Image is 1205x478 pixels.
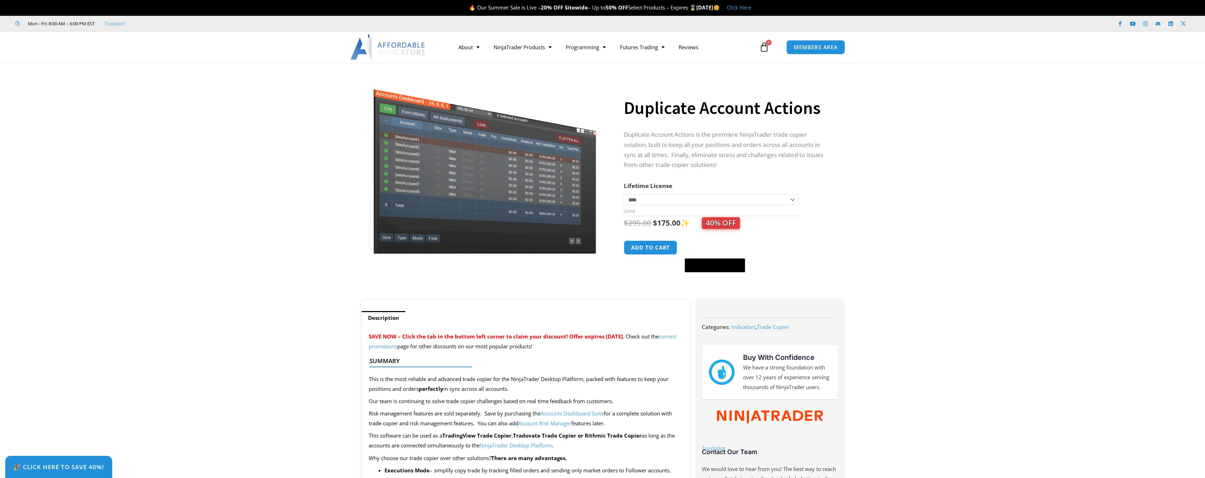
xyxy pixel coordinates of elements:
[369,332,683,351] p: Check out the page for other discounts on our most popular products!
[683,239,747,256] iframe: Secure express checkout frame
[369,453,683,463] p: Why choose our trade copier over other solutions?
[369,333,624,340] span: SAVE NOW – Click the tab in the bottom left corner to claim your discount! Offer expires [DATE].
[624,209,635,214] a: Clear options
[451,39,487,55] a: About
[702,217,740,229] span: 40% OFF
[369,431,683,451] p: This software can be used as a , as long as the accounts are connected simultaneously to the .
[487,39,559,55] a: NinjaTrader Products
[743,363,831,392] p: We have a strong foundation with over 12 years of experience serving thousands of NinjaTrader users.
[680,218,740,228] span: ✨
[350,34,426,60] img: LogoAI | Affordable Indicators – NinjaTrader
[624,130,829,170] p: Duplicate Account Actions is the premiere NinjaTrader trade copier solution, built to keep all yo...
[696,4,720,11] strong: [DATE]
[685,258,745,272] button: Buy with GPay
[369,374,683,394] p: This is the most reliable and advanced trade copier for the NinjaTrader Desktop Platform, packed ...
[766,40,772,45] span: 0
[13,464,104,470] span: 🎉 Click Here to save 40%!
[565,4,588,11] strong: Sitewide
[513,432,642,439] strong: Tradovate Trade Copier or Rithmic Trade Copier
[702,323,730,330] span: Categories:
[786,40,845,54] a: MEMBERS AREA
[362,311,405,325] a: Description
[26,19,95,28] span: Mon - Fri: 8:00 AM – 6:00 PM EST
[559,39,613,55] a: Programming
[713,4,720,11] span: 🌞
[717,411,823,424] img: NinjaTrader Wordmark color RGB | Affordable Indicators – NinjaTrader
[541,4,563,11] strong: 20% OFF
[794,45,838,50] span: MEMBERS AREA
[749,37,780,57] a: 0
[624,240,677,255] button: Add to cart
[369,357,677,364] h4: Summary
[613,39,672,55] a: Futures Trading
[540,410,604,417] a: Accounts Dashboard Suite
[624,96,829,120] h1: Duplicate Account Actions
[743,352,831,363] h3: Buy With Confidence
[480,442,552,449] a: NinjaTrader Desktop Platform
[731,323,756,330] a: Indicators
[419,385,443,392] strong: perfectly
[369,409,683,428] p: Risk management features are sold separately. Save by purchasing the for a complete solution with...
[491,454,567,461] strong: There are many advantages.
[702,445,725,452] a: Trustpilot
[442,432,512,439] strong: TradingView Trade Copier
[518,420,571,427] a: Account Risk Manager
[624,218,628,228] span: $
[672,39,705,55] a: Reviews
[605,4,628,11] strong: 50% OFF
[372,75,598,254] img: Screenshot 2024-08-26 15414455555
[709,360,734,385] img: mark thumbs good 43913 | Affordable Indicators – NinjaTrader
[624,218,651,228] bdi: 295.00
[727,4,751,11] a: Click Here
[5,456,112,478] a: 🎉 Click Here to save 40%!
[104,19,125,28] a: Trustpilot
[451,39,757,55] nav: Menu
[653,218,680,228] bdi: 175.00
[731,323,789,330] span: ,
[469,4,696,11] span: 🔥 Our Summer Sale is Live – – Up to Select Products – Expires ⌛
[369,396,683,406] p: Our team is continuing to solve trade copier challenges based on real time feedback from customers.
[653,218,657,228] span: $
[757,323,789,330] a: Trade Copier
[624,182,672,190] label: Lifetime License
[702,448,838,456] h3: Contact Our Team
